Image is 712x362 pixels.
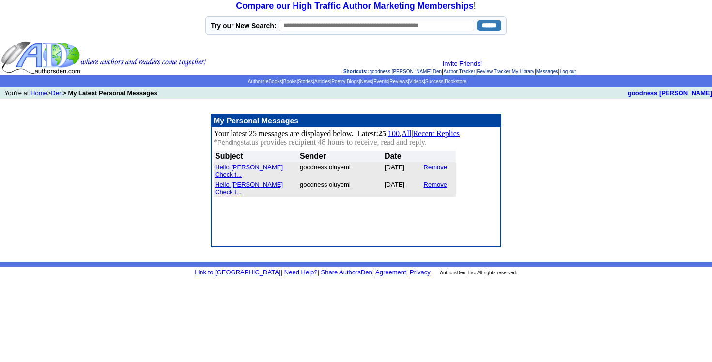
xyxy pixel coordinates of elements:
div: : | | | | | [208,60,711,75]
a: News [360,79,372,84]
a: Messages [536,69,558,74]
a: Share AuthorsDen [321,269,372,276]
a: Home [31,90,47,97]
a: Need Help? [284,269,318,276]
a: Books [283,79,297,84]
a: Bookstore [445,79,466,84]
font: [DATE] [385,164,404,171]
a: Review Tracker [477,69,510,74]
a: eBooks [266,79,282,84]
font: AuthorsDen, Inc. All rights reserved. [440,270,517,275]
font: Sender [300,152,326,160]
a: Agreement [375,269,406,276]
font: My Personal Messages [214,117,298,125]
a: Remove [424,181,447,188]
font: status provides recipient 48 hours to receive, read and reply. [241,138,427,146]
font: goodness oluyemi [300,164,351,171]
b: 25 [378,129,386,137]
font: | [374,269,408,276]
font: Hello [PERSON_NAME] Check t... [215,181,283,196]
a: Hello [PERSON_NAME] Check t... [215,163,283,178]
font: Hello [PERSON_NAME] Check t... [215,164,283,178]
a: 100 [388,129,400,137]
font: You're at: > [4,90,157,97]
font: Subject [215,152,243,160]
a: goodness [PERSON_NAME] Den [370,69,442,74]
a: Invite Friends! [443,60,482,67]
a: Hello [PERSON_NAME] Check t... [215,180,283,196]
a: Events [373,79,388,84]
a: Remove [424,164,447,171]
a: goodness [PERSON_NAME] [628,90,712,97]
a: Blogs [347,79,359,84]
font: goodness oluyemi [300,181,351,188]
font: ! [236,1,476,11]
a: Success [425,79,444,84]
a: Den [51,90,62,97]
a: Stories [298,79,313,84]
span: Shortcuts: [343,69,368,74]
font: Date [385,152,402,160]
a: Authors [248,79,264,84]
a: Privacy [410,269,431,276]
a: My Library [512,69,535,74]
a: Author Tracker [443,69,475,74]
a: All [402,129,411,137]
a: Log out [560,69,576,74]
a: Articles [314,79,330,84]
a: Compare our High Traffic Author Marketing Memberships [236,1,473,11]
a: Videos [409,79,424,84]
font: [DATE] [385,181,404,188]
font: Pending [217,139,241,146]
font: | [317,269,319,276]
font: | [280,269,282,276]
font: | [372,269,374,276]
b: > My Latest Personal Messages [62,90,157,97]
img: header_logo2.gif [1,41,206,75]
a: Recent Replies [413,129,460,137]
label: Try our New Search: [211,22,276,30]
a: Reviews [389,79,408,84]
a: Poetry [331,79,345,84]
a: Link to [GEOGRAPHIC_DATA] [195,269,280,276]
p: Your latest 25 messages are displayed below. Latest: , , | [214,129,498,147]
